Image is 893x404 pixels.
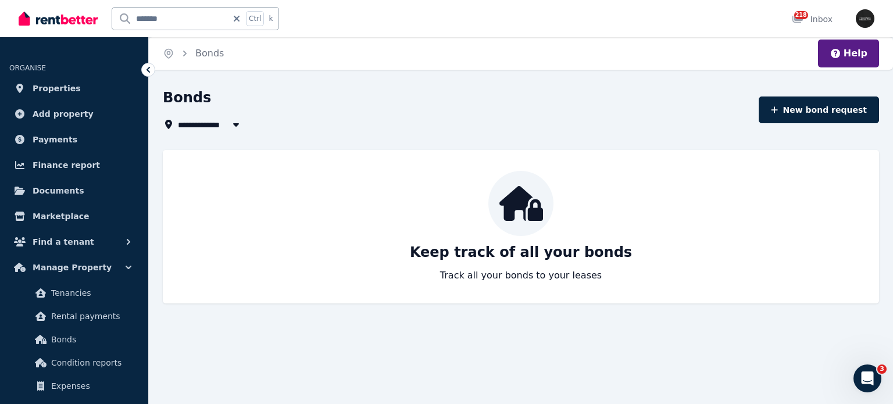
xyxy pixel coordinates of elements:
[33,158,100,172] span: Finance report
[14,374,134,398] a: Expenses
[269,14,273,23] span: k
[9,256,139,279] button: Manage Property
[14,281,134,305] a: Tenancies
[33,107,94,121] span: Add property
[33,184,84,198] span: Documents
[195,47,224,60] span: Bonds
[9,230,139,253] button: Find a tenant
[877,364,887,374] span: 3
[33,209,89,223] span: Marketplace
[51,356,130,370] span: Condition reports
[51,379,130,393] span: Expenses
[33,133,77,146] span: Payments
[51,309,130,323] span: Rental payments
[792,13,833,25] div: Inbox
[149,37,238,70] nav: Breadcrumb
[440,269,602,283] p: Track all your bonds to your leases
[33,260,112,274] span: Manage Property
[9,77,139,100] a: Properties
[9,153,139,177] a: Finance report
[19,10,98,27] img: RentBetter
[51,286,130,300] span: Tenancies
[856,9,874,28] img: Iconic Realty Pty Ltd
[9,102,139,126] a: Add property
[51,333,130,346] span: Bonds
[9,128,139,151] a: Payments
[759,96,879,123] button: New bond request
[830,47,867,60] button: Help
[14,328,134,351] a: Bonds
[9,179,139,202] a: Documents
[14,305,134,328] a: Rental payments
[33,81,81,95] span: Properties
[853,364,881,392] iframe: Intercom live chat
[410,243,632,262] p: Keep track of all your bonds
[9,64,46,72] span: ORGANISE
[163,88,211,107] h1: Bonds
[246,11,264,26] span: Ctrl
[9,205,139,228] a: Marketplace
[794,11,808,19] span: 218
[14,351,134,374] a: Condition reports
[33,235,94,249] span: Find a tenant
